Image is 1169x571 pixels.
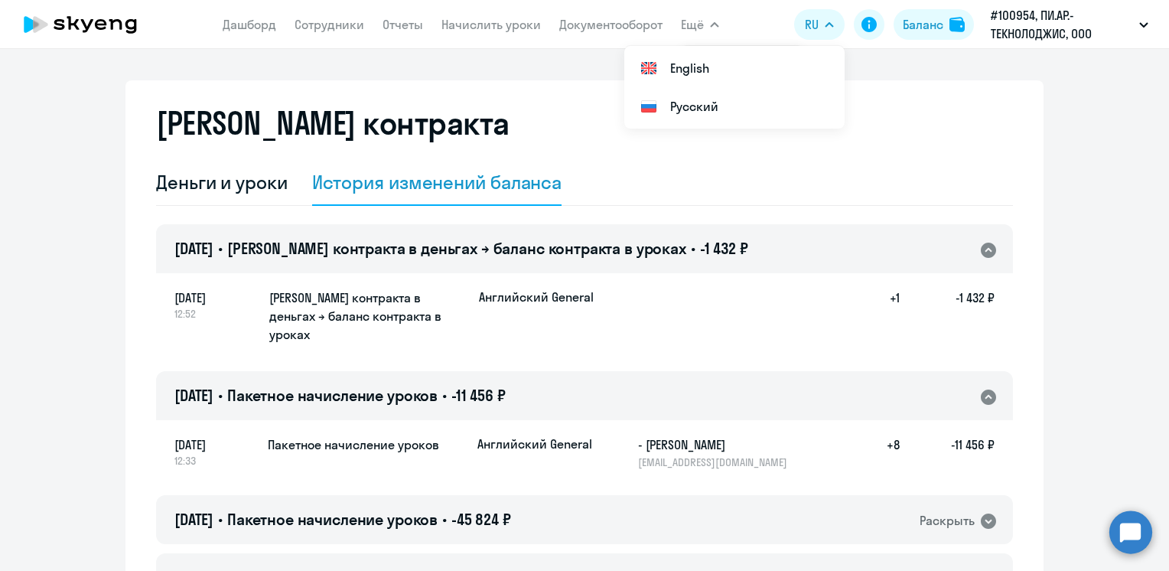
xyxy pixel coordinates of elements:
button: Ещё [681,9,719,40]
div: Деньги и уроки [156,170,288,194]
span: • [691,239,695,258]
ul: Ещё [624,46,845,129]
span: -45 824 ₽ [451,510,511,529]
h5: +8 [851,436,900,469]
span: Ещё [681,15,704,34]
span: [DATE] [174,436,256,454]
a: Сотрудники [295,17,364,32]
button: Балансbalance [894,9,974,40]
span: [DATE] [174,239,213,258]
a: Начислить уроки [441,17,541,32]
a: Отчеты [383,17,423,32]
div: Баланс [903,15,943,34]
span: -11 456 ₽ [451,386,506,405]
p: Английский General [479,289,594,305]
a: Дашборд [223,17,276,32]
span: • [442,510,447,529]
span: Пакетное начисление уроков [227,510,438,529]
img: Русский [640,97,658,116]
button: #100954, ПИ.АР.-ТЕКНОЛОДЖИС, ООО [983,6,1156,43]
span: [DATE] [174,386,213,405]
span: [DATE] [174,289,257,307]
h5: [PERSON_NAME] контракта в деньгах → баланс контракта в уроках [269,289,467,344]
div: Раскрыть [920,511,975,530]
p: Английский General [477,436,592,452]
span: • [218,510,223,529]
h5: +1 [851,289,900,345]
h5: Пакетное начисление уроков [268,436,465,454]
span: • [218,239,223,258]
button: RU [794,9,845,40]
span: [DATE] [174,510,213,529]
span: 12:52 [174,307,257,321]
h5: - [PERSON_NAME] [638,436,796,454]
span: -1 432 ₽ [700,239,748,258]
p: [EMAIL_ADDRESS][DOMAIN_NAME] [638,455,796,469]
img: balance [949,17,965,32]
img: English [640,59,658,77]
span: • [442,386,447,405]
span: [PERSON_NAME] контракта в деньгах → баланс контракта в уроках [227,239,686,258]
span: • [218,386,223,405]
a: Документооборот [559,17,663,32]
h5: -1 432 ₽ [900,289,995,345]
h2: [PERSON_NAME] контракта [156,105,510,142]
div: История изменений баланса [312,170,562,194]
p: #100954, ПИ.АР.-ТЕКНОЛОДЖИС, ООО [991,6,1133,43]
h5: -11 456 ₽ [900,436,995,469]
span: 12:33 [174,454,256,468]
span: RU [805,15,819,34]
span: Пакетное начисление уроков [227,386,438,405]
